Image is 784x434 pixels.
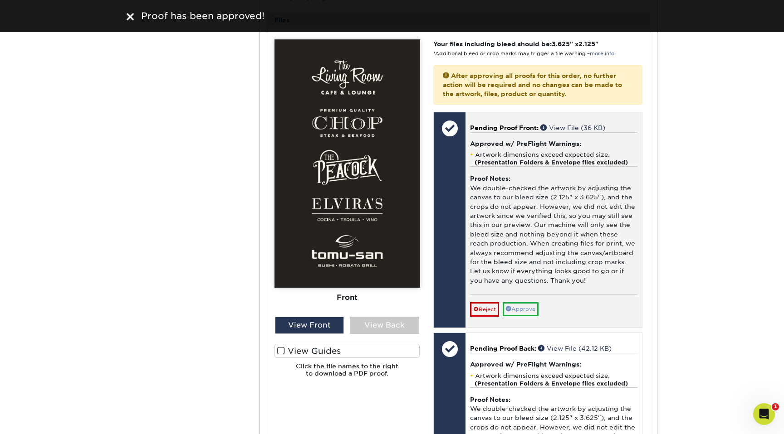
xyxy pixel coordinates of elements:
span: 1 [772,403,779,410]
small: *Additional bleed or crop marks may trigger a file warning – [433,51,614,57]
strong: Your files including bleed should be: " x " [433,40,598,48]
h4: Approved w/ PreFlight Warnings: [470,361,637,368]
a: more info [590,51,614,57]
div: View Front [275,317,344,334]
img: close [127,13,134,20]
span: Pending Proof Front: [470,124,539,131]
iframe: Google Customer Reviews [2,406,77,431]
label: View Guides [274,344,420,358]
a: View File (36 KB) [540,124,605,131]
li: Artwork dimensions exceed expected size. [470,372,637,387]
strong: (Presentation Folders & Envelope files excluded) [475,159,628,166]
span: Proof has been approved! [141,10,265,21]
span: 3.625 [552,40,570,48]
strong: After approving all proofs for this order, no further action will be required and no changes can ... [443,72,622,98]
li: Artwork dimensions exceed expected size. [470,151,637,166]
div: View Back [350,317,419,334]
h4: Approved w/ PreFlight Warnings: [470,140,637,147]
div: Front [274,288,420,308]
h6: Click the file names to the right to download a PDF proof. [274,362,420,385]
span: 2.125 [578,40,595,48]
a: Reject [470,302,499,317]
strong: Proof Notes: [470,396,510,403]
div: We double-checked the artwork by adjusting the canvas to our bleed size (2.125" x 3.625"), and th... [470,166,637,294]
a: Approve [503,302,539,316]
span: Pending Proof Back: [470,345,536,352]
strong: (Presentation Folders & Envelope files excluded) [475,380,628,387]
a: View File (42.12 KB) [538,345,612,352]
iframe: Intercom live chat [753,403,775,425]
strong: Proof Notes: [470,175,510,182]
